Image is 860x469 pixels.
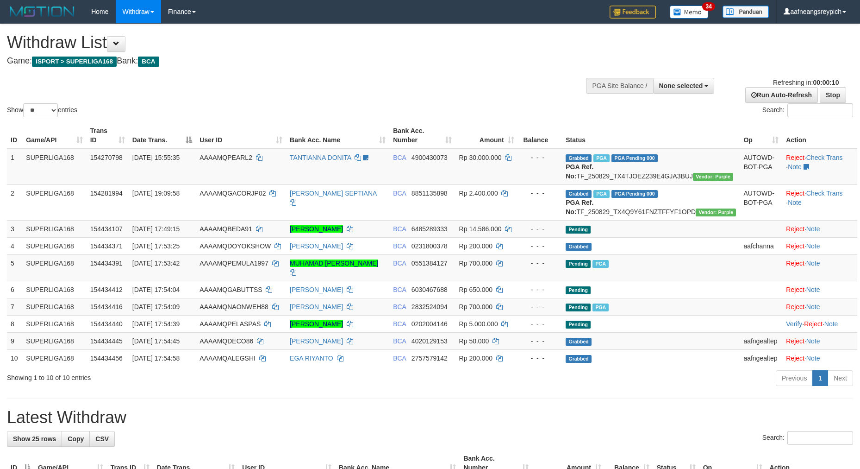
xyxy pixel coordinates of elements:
[813,79,839,86] strong: 00:00:10
[806,260,820,267] a: Note
[786,154,804,161] a: Reject
[782,122,857,149] th: Action
[22,298,86,315] td: SUPERLIGA168
[7,369,351,382] div: Showing 1 to 10 of 10 entries
[782,254,857,281] td: ·
[562,184,740,220] td: TF_250829_TX4Q9Y61FNZTFFYF1OPD
[786,337,804,345] a: Reject
[393,303,406,311] span: BCA
[740,332,782,349] td: aafngealtep
[132,286,180,293] span: [DATE] 17:54:04
[95,435,109,443] span: CSV
[566,260,591,268] span: Pending
[522,319,558,329] div: - - -
[762,103,853,117] label: Search:
[593,154,610,162] span: Marked by aafmaleo
[566,338,592,346] span: Grabbed
[670,6,709,19] img: Button%20Memo.svg
[411,355,448,362] span: Copy 2757579142 to clipboard
[7,149,22,185] td: 1
[566,355,592,363] span: Grabbed
[7,103,77,117] label: Show entries
[7,431,62,447] a: Show 25 rows
[782,220,857,237] td: ·
[459,303,492,311] span: Rp 700.000
[804,320,823,328] a: Reject
[196,122,286,149] th: User ID: activate to sort column ascending
[22,281,86,298] td: SUPERLIGA168
[132,225,180,233] span: [DATE] 17:49:15
[290,242,343,250] a: [PERSON_NAME]
[566,154,592,162] span: Grabbed
[23,103,58,117] select: Showentries
[806,286,820,293] a: Note
[786,320,802,328] a: Verify
[518,122,562,149] th: Balance
[740,122,782,149] th: Op: activate to sort column ascending
[7,33,564,52] h1: Withdraw List
[782,237,857,254] td: ·
[806,337,820,345] a: Note
[522,259,558,268] div: - - -
[132,355,180,362] span: [DATE] 17:54:58
[782,332,857,349] td: ·
[199,225,252,233] span: AAAAMQBEDA91
[22,332,86,349] td: SUPERLIGA168
[13,435,56,443] span: Show 25 rows
[32,57,117,67] span: ISPORT > SUPERLIGA168
[199,355,256,362] span: AAAAMQALEGSHI
[199,286,262,293] span: AAAAMQGABUTTSS
[199,320,261,328] span: AAAAMQPELASPAS
[786,242,804,250] a: Reject
[90,286,123,293] span: 154434412
[393,190,406,197] span: BCA
[611,154,658,162] span: PGA Pending
[723,6,769,18] img: panduan.png
[740,349,782,367] td: aafngealtep
[566,304,591,311] span: Pending
[199,337,253,345] span: AAAAMQDECO86
[566,321,591,329] span: Pending
[786,190,804,197] a: Reject
[7,298,22,315] td: 7
[787,431,853,445] input: Search:
[782,349,857,367] td: ·
[132,242,180,250] span: [DATE] 17:53:25
[87,122,129,149] th: Trans ID: activate to sort column ascending
[459,320,498,328] span: Rp 5.000.000
[788,163,802,171] a: Note
[290,260,378,267] a: MUHAMAD [PERSON_NAME]
[132,337,180,345] span: [DATE] 17:54:45
[610,6,656,19] img: Feedback.jpg
[7,408,853,427] h1: Latest Withdraw
[812,370,828,386] a: 1
[132,320,180,328] span: [DATE] 17:54:39
[411,242,448,250] span: Copy 0231800378 to clipboard
[199,260,268,267] span: AAAAMQPEMULA1997
[290,154,351,161] a: TANTIANNA DONITA
[199,303,268,311] span: AAAAMQNAONWEH88
[745,87,818,103] a: Run Auto-Refresh
[522,285,558,294] div: - - -
[393,355,406,362] span: BCA
[786,355,804,362] a: Reject
[459,286,492,293] span: Rp 650.000
[562,122,740,149] th: Status
[788,199,802,206] a: Note
[22,237,86,254] td: SUPERLIGA168
[7,254,22,281] td: 5
[693,173,733,181] span: Vendor URL: https://trx4.1velocity.biz
[393,154,406,161] span: BCA
[786,286,804,293] a: Reject
[286,122,389,149] th: Bank Acc. Name: activate to sort column ascending
[828,370,853,386] a: Next
[773,79,839,86] span: Refreshing in:
[806,225,820,233] a: Note
[7,57,564,66] h4: Game: Bank:
[566,286,591,294] span: Pending
[459,355,492,362] span: Rp 200.000
[411,154,448,161] span: Copy 4900430073 to clipboard
[90,260,123,267] span: 154434391
[566,163,593,180] b: PGA Ref. No:
[90,154,123,161] span: 154270798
